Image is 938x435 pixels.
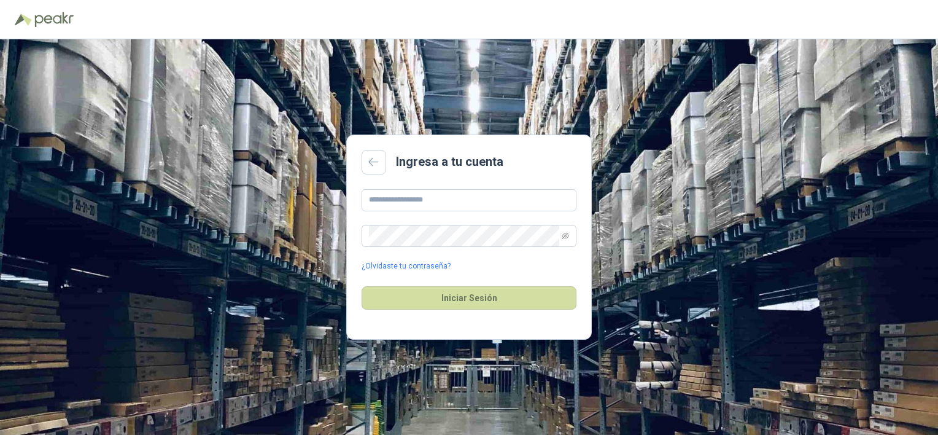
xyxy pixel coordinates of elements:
img: Logo [15,14,32,26]
span: eye-invisible [562,232,569,240]
img: Peakr [34,12,74,27]
button: Iniciar Sesión [362,286,576,310]
h2: Ingresa a tu cuenta [396,152,503,171]
a: ¿Olvidaste tu contraseña? [362,261,451,272]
